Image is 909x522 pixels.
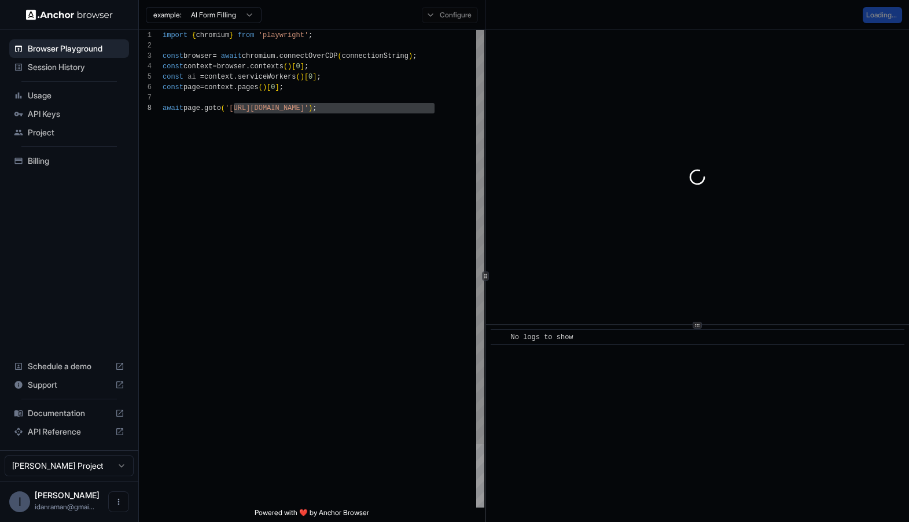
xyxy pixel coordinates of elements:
span: const [163,52,183,60]
span: . [246,63,250,71]
span: ( [284,63,288,71]
span: ) [288,63,292,71]
span: { [192,31,196,39]
span: example: [153,10,182,20]
div: Documentation [9,404,129,422]
span: page [183,104,200,112]
span: Billing [28,155,124,167]
div: Billing [9,152,129,170]
span: } [229,31,233,39]
span: = [212,52,216,60]
span: 'playwright' [259,31,308,39]
span: await [163,104,183,112]
div: API Reference [9,422,129,441]
span: ( [259,83,263,91]
span: ; [279,83,284,91]
button: Open menu [108,491,129,512]
span: ai [187,73,196,81]
span: Schedule a demo [28,361,111,372]
div: 3 [139,51,152,61]
span: [ [304,73,308,81]
span: context [183,63,212,71]
div: 7 [139,93,152,103]
span: API Reference [28,426,111,438]
span: Support [28,379,111,391]
span: '[URL][DOMAIN_NAME]' [225,104,308,112]
span: ; [304,63,308,71]
span: Powered with ❤️ by Anchor Browser [255,508,369,522]
span: ; [317,73,321,81]
div: 2 [139,41,152,51]
div: Support [9,376,129,394]
div: 5 [139,72,152,82]
span: = [200,83,204,91]
div: API Keys [9,105,129,123]
span: browser [183,52,212,60]
span: . [233,73,237,81]
span: connectOverCDP [279,52,338,60]
span: No logs to show [510,333,573,341]
span: = [212,63,216,71]
span: Project [28,127,124,138]
span: 0 [308,73,312,81]
span: API Keys [28,108,124,120]
span: context [204,83,233,91]
div: Session History [9,58,129,76]
img: Anchor Logo [26,9,113,20]
span: chromium [242,52,275,60]
span: await [221,52,242,60]
span: import [163,31,187,39]
span: connectionString [342,52,409,60]
span: ; [312,104,317,112]
span: context [204,73,233,81]
div: Usage [9,86,129,105]
span: ] [300,63,304,71]
span: ( [221,104,225,112]
span: contexts [250,63,284,71]
span: browser [217,63,246,71]
span: ) [300,73,304,81]
span: chromium [196,31,230,39]
span: ) [308,104,312,112]
span: goto [204,104,221,112]
span: idanraman@gmail.com [35,502,94,511]
div: Schedule a demo [9,357,129,376]
span: pages [238,83,259,91]
span: ) [263,83,267,91]
div: 8 [139,103,152,113]
div: 6 [139,82,152,93]
span: ( [296,73,300,81]
div: Browser Playground [9,39,129,58]
span: Usage [28,90,124,101]
span: [ [292,63,296,71]
div: Project [9,123,129,142]
span: [ [267,83,271,91]
span: . [200,104,204,112]
span: ] [312,73,317,81]
span: ; [308,31,312,39]
span: Idan Raman [35,490,100,500]
span: 0 [296,63,300,71]
span: = [200,73,204,81]
span: const [163,83,183,91]
span: ; [413,52,417,60]
span: 0 [271,83,275,91]
span: ] [275,83,279,91]
span: const [163,63,183,71]
span: Documentation [28,407,111,419]
span: Session History [28,61,124,73]
span: . [233,83,237,91]
span: from [238,31,255,39]
span: Browser Playground [28,43,124,54]
span: . [275,52,279,60]
div: 1 [139,30,152,41]
span: ( [338,52,342,60]
div: 4 [139,61,152,72]
span: page [183,83,200,91]
span: ) [409,52,413,60]
div: I [9,491,30,512]
span: ​ [496,332,502,343]
span: const [163,73,183,81]
span: serviceWorkers [238,73,296,81]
